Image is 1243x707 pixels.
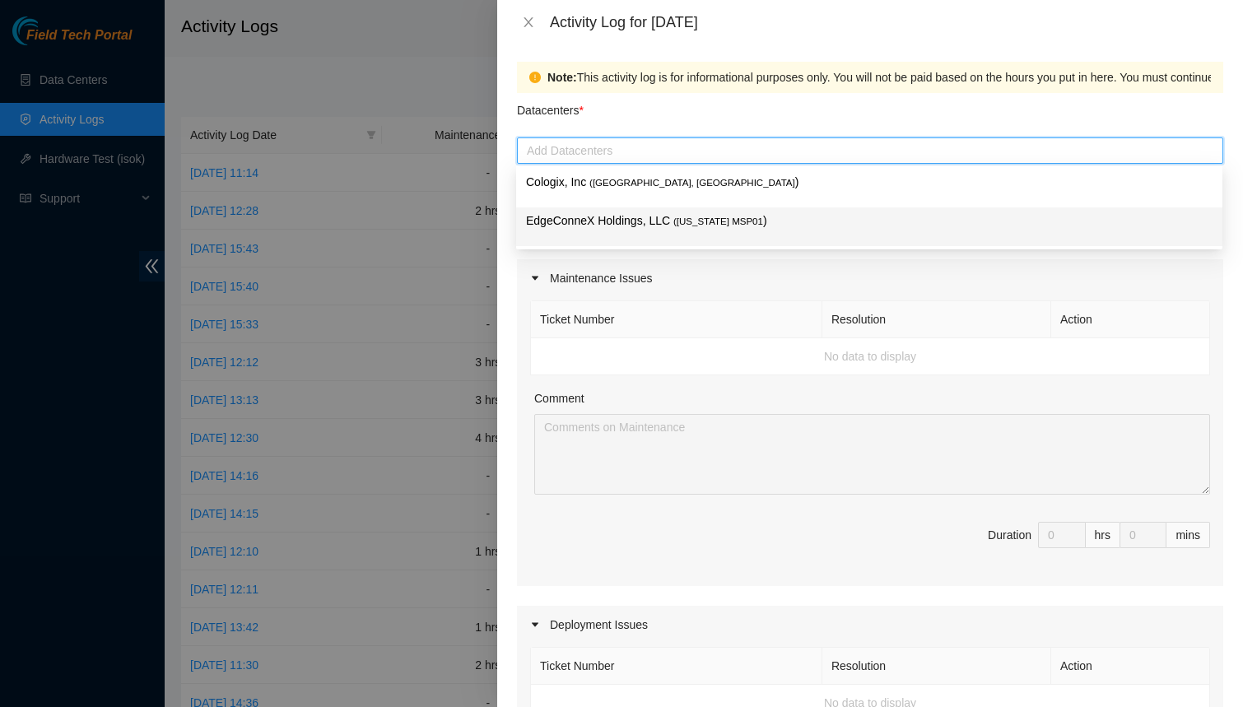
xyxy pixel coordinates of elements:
span: caret-right [530,620,540,630]
th: Action [1051,648,1210,685]
button: Close [517,15,540,30]
p: Datacenters [517,93,584,119]
label: Comment [534,389,584,407]
th: Resolution [822,648,1051,685]
span: exclamation-circle [529,72,541,83]
textarea: Comment [534,414,1210,495]
span: ( [GEOGRAPHIC_DATA], [GEOGRAPHIC_DATA] [589,178,795,188]
td: No data to display [531,338,1210,375]
span: ( [US_STATE] MSP01 [673,216,763,226]
th: Ticket Number [531,648,822,685]
p: Cologix, Inc ) [526,173,1213,192]
div: hrs [1086,522,1120,548]
div: Activity Log for [DATE] [550,13,1223,31]
div: Deployment Issues [517,606,1223,644]
th: Resolution [822,301,1051,338]
strong: Note: [547,68,577,86]
th: Ticket Number [531,301,822,338]
div: mins [1166,522,1210,548]
div: Maintenance Issues [517,259,1223,297]
p: EdgeConneX Holdings, LLC ) [526,212,1213,230]
span: caret-right [530,273,540,283]
div: Duration [988,526,1031,544]
th: Action [1051,301,1210,338]
span: close [522,16,535,29]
